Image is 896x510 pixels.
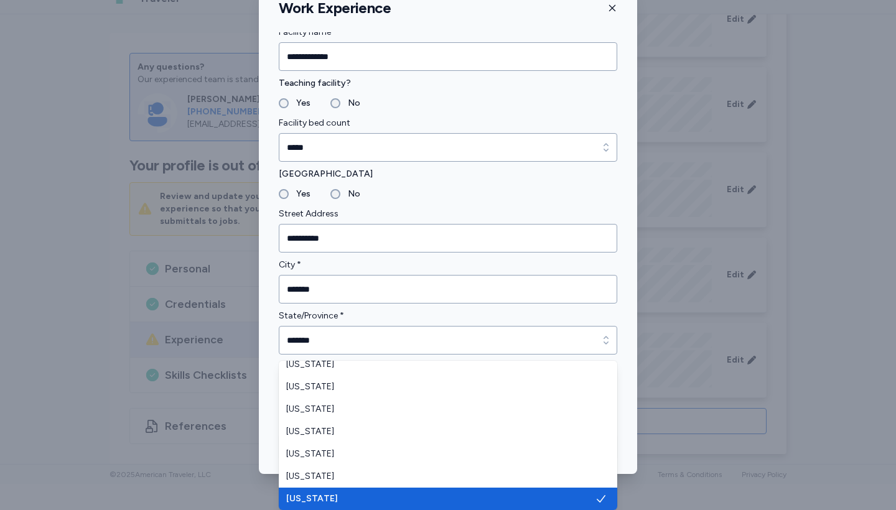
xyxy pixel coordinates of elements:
span: [US_STATE] [286,381,595,393]
span: [US_STATE] [286,470,595,483]
span: [US_STATE] [286,403,595,415]
span: [US_STATE] [286,425,595,438]
span: [US_STATE] [286,448,595,460]
span: [US_STATE] [286,493,595,505]
span: [US_STATE] [286,358,595,371]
